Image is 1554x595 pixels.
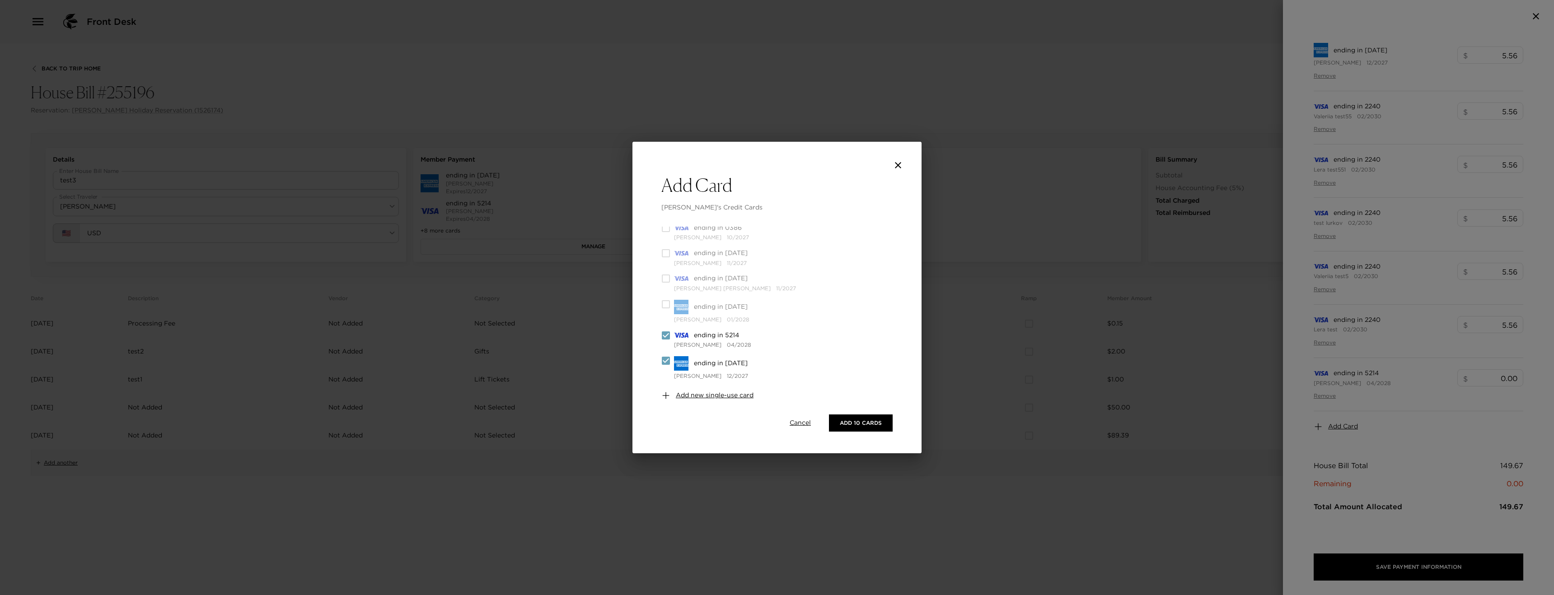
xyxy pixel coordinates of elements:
[727,341,751,349] p: 04/2028
[661,391,754,400] button: Add new single-use card
[829,414,893,432] button: Add 10 Cards
[694,331,739,340] span: ending in 5214
[889,156,907,174] button: close
[674,356,688,371] img: credit card type
[674,341,721,349] p: [PERSON_NAME]
[661,203,893,212] span: [PERSON_NAME]'s Credit Cards
[727,372,748,380] p: 12/2027
[674,333,688,337] img: credit card type
[676,391,754,400] span: Add new single-use card
[661,174,893,196] h3: Add Card
[674,372,721,380] p: [PERSON_NAME]
[694,359,748,368] span: ending in [DATE]
[790,418,811,428] button: Cancel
